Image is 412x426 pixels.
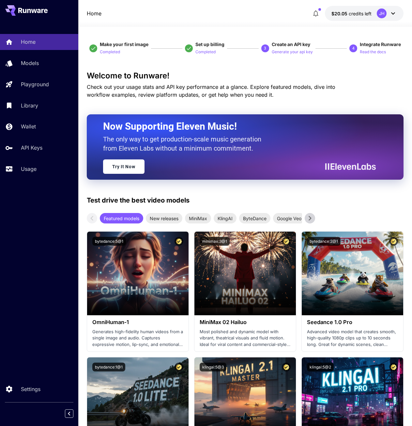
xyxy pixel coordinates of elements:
p: Wallet [21,123,36,130]
div: ByteDance [239,213,270,223]
p: API Keys [21,144,42,152]
button: klingai:5@3 [200,363,226,371]
p: 4 [352,45,355,51]
div: KlingAI [214,213,237,223]
button: minimax:3@1 [200,237,230,246]
p: Most polished and dynamic model with vibrant, theatrical visuals and fluid motion. Ideal for vira... [200,329,291,348]
p: Read the docs [360,49,386,55]
img: alt [302,232,403,315]
a: Home [87,9,101,17]
button: Read the docs [360,48,386,56]
span: credits left [349,11,372,16]
p: The only way to get production-scale music generation from Eleven Labs without a minimum commitment. [103,135,266,153]
span: $20.05 [331,11,349,16]
span: New releases [146,215,182,222]
button: Completed [100,48,120,56]
div: Collapse sidebar [70,408,78,419]
h3: MiniMax 02 Hailuo [200,319,291,325]
p: 3 [264,45,266,51]
p: Completed [195,49,216,55]
span: ByteDance [239,215,270,222]
span: Featured models [100,215,143,222]
button: Certified Model – Vetted for best performance and includes a commercial license. [282,363,291,371]
button: Collapse sidebar [65,409,73,418]
button: Certified Model – Vetted for best performance and includes a commercial license. [282,237,291,246]
span: Create an API key [272,41,310,47]
button: Certified Model – Vetted for best performance and includes a commercial license. [175,363,183,371]
p: Completed [100,49,120,55]
p: Usage [21,165,37,173]
p: Settings [21,385,40,393]
button: bytedance:5@1 [92,237,126,246]
div: New releases [146,213,182,223]
span: Google Veo [273,215,305,222]
p: Test drive the best video models [87,195,190,205]
button: Certified Model – Vetted for best performance and includes a commercial license. [175,237,183,246]
p: Library [21,102,38,109]
h3: OmniHuman‑1 [92,319,183,325]
button: bytedance:2@1 [307,237,341,246]
span: MiniMax [185,215,211,222]
button: Certified Model – Vetted for best performance and includes a commercial license. [389,237,398,246]
h3: Seedance 1.0 Pro [307,319,398,325]
img: alt [194,232,296,315]
button: Generate your api key [272,48,313,56]
p: Home [21,38,36,46]
img: alt [87,232,189,315]
p: Advanced video model that creates smooth, high-quality 1080p clips up to 10 seconds long. Great f... [307,329,398,348]
button: klingai:5@2 [307,363,334,371]
span: Check out your usage stats and API key performance at a glance. Explore featured models, dive int... [87,84,335,98]
span: KlingAI [214,215,237,222]
button: Completed [195,48,216,56]
span: Set up billing [195,41,224,47]
a: Try It Now [103,159,145,174]
div: Google Veo [273,213,305,223]
h2: Now Supporting Eleven Music! [103,120,371,133]
p: Playground [21,80,49,88]
span: Make your first image [100,41,148,47]
p: Models [21,59,39,67]
p: Generate your api key [272,49,313,55]
h3: Welcome to Runware! [87,71,404,80]
button: Certified Model – Vetted for best performance and includes a commercial license. [389,363,398,371]
div: JH [377,8,387,18]
div: $20.0462 [331,10,372,17]
button: bytedance:1@1 [92,363,125,371]
div: MiniMax [185,213,211,223]
div: Featured models [100,213,143,223]
nav: breadcrumb [87,9,101,17]
span: Integrate Runware [360,41,401,47]
p: Generates high-fidelity human videos from a single image and audio. Captures expressive motion, l... [92,329,183,348]
button: $20.0462JH [325,6,404,21]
